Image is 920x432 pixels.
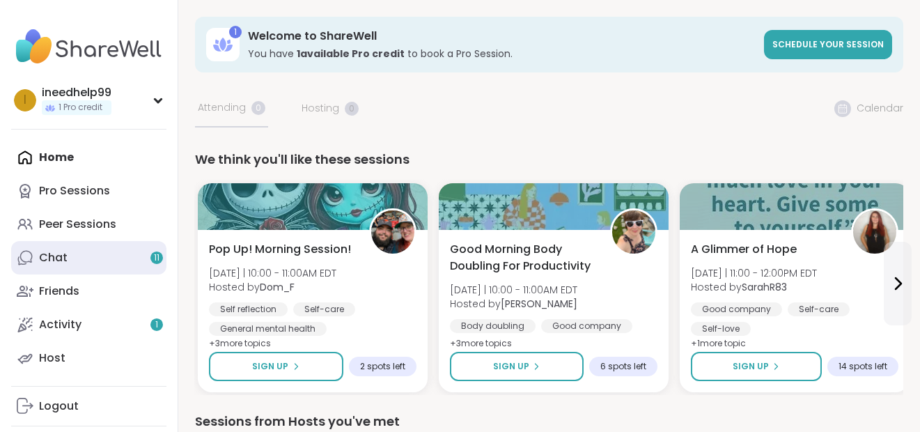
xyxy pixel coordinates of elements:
[11,308,166,341] a: Activity1
[839,361,887,372] span: 14 spots left
[39,399,79,414] div: Logout
[59,102,102,114] span: 1 Pro credit
[501,297,577,311] b: [PERSON_NAME]
[293,302,355,316] div: Self-care
[154,252,159,264] span: 11
[155,319,158,331] span: 1
[39,317,81,332] div: Activity
[600,361,646,372] span: 6 spots left
[733,360,769,373] span: Sign Up
[209,352,343,381] button: Sign Up
[11,174,166,208] a: Pro Sessions
[853,210,896,254] img: SarahR83
[691,322,751,336] div: Self-love
[764,30,892,59] a: Schedule your session
[11,241,166,275] a: Chat11
[11,341,166,375] a: Host
[772,38,884,50] span: Schedule your session
[24,91,26,109] span: i
[450,352,584,381] button: Sign Up
[493,360,529,373] span: Sign Up
[11,208,166,241] a: Peer Sessions
[253,360,289,373] span: Sign Up
[209,241,351,258] span: Pop Up! Morning Session!
[39,350,65,366] div: Host
[691,280,817,294] span: Hosted by
[42,85,111,100] div: ineedhelp99
[11,22,166,71] img: ShareWell Nav Logo
[297,47,405,61] b: 1 available Pro credit
[39,250,68,265] div: Chat
[450,283,577,297] span: [DATE] | 10:00 - 11:00AM EDT
[691,266,817,280] span: [DATE] | 11:00 - 12:00PM EDT
[612,210,655,254] img: Adrienne_QueenOfTheDawn
[209,266,336,280] span: [DATE] | 10:00 - 11:00AM EDT
[248,29,756,44] h3: Welcome to ShareWell
[691,352,822,381] button: Sign Up
[788,302,850,316] div: Self-care
[39,183,110,199] div: Pro Sessions
[450,297,577,311] span: Hosted by
[360,361,405,372] span: 2 spots left
[260,280,295,294] b: Dom_F
[371,210,414,254] img: Dom_F
[195,412,903,431] div: Sessions from Hosts you've met
[39,284,79,299] div: Friends
[450,319,536,333] div: Body doubling
[209,322,327,336] div: General mental health
[39,217,116,232] div: Peer Sessions
[195,150,903,169] div: We think you'll like these sessions
[450,241,595,275] span: Good Morning Body Doubling For Productivity
[742,280,787,294] b: SarahR83
[541,319,632,333] div: Good company
[691,241,797,258] span: A Glimmer of Hope
[11,275,166,308] a: Friends
[248,47,756,61] h3: You have to book a Pro Session.
[229,26,242,38] div: 1
[691,302,782,316] div: Good company
[11,389,166,423] a: Logout
[209,302,288,316] div: Self reflection
[209,280,336,294] span: Hosted by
